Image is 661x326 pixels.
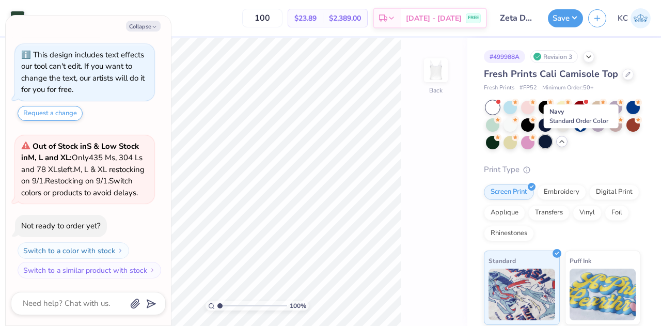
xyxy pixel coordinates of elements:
img: Switch to a color with stock [117,247,123,254]
span: Minimum Order: 50 + [542,84,594,92]
span: Only 435 Ms, 304 Ls and 78 XLs left. M, L & XL restocking on 9/1. Restocking on 9/1. Switch color... [21,141,145,198]
div: Print Type [484,164,640,176]
div: Transfers [528,205,570,221]
span: 100 % [290,301,306,311]
strong: Out of Stock in S [33,141,93,151]
img: Back [426,60,446,81]
span: KC [618,12,628,24]
div: Screen Print [484,184,534,200]
button: Switch to a color with stock [18,242,129,259]
input: – – [242,9,282,27]
span: # FP52 [520,84,537,92]
div: Revision 3 [530,50,578,63]
div: # 499988A [484,50,525,63]
div: Embroidery [537,184,586,200]
span: Standard [489,255,516,266]
img: Switch to a similar product with stock [149,267,155,273]
button: Save [548,9,583,27]
div: Rhinestones [484,226,534,241]
img: Karissa Cox [631,8,651,28]
span: $2,389.00 [329,13,361,24]
span: Puff Ink [570,255,591,266]
div: Foil [605,205,629,221]
div: This design includes text effects our tool can't edit. If you want to change the text, our artist... [21,50,145,95]
button: Switch to a similar product with stock [18,262,161,278]
a: KC [618,8,651,28]
div: Digital Print [589,184,639,200]
div: Navy [544,104,619,128]
span: Fresh Prints [484,84,514,92]
span: FREE [468,14,479,22]
img: Standard [489,269,555,320]
input: Untitled Design [492,8,543,28]
div: Back [429,86,443,95]
button: Collapse [126,21,161,32]
span: Fresh Prints Cali Camisole Top [484,68,618,80]
span: [DATE] - [DATE] [406,13,462,24]
div: Vinyl [573,205,602,221]
button: Request a change [18,106,83,121]
div: Not ready to order yet? [21,221,101,231]
span: Standard Order Color [549,117,608,125]
span: $23.89 [294,13,317,24]
div: Applique [484,205,525,221]
img: Puff Ink [570,269,636,320]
